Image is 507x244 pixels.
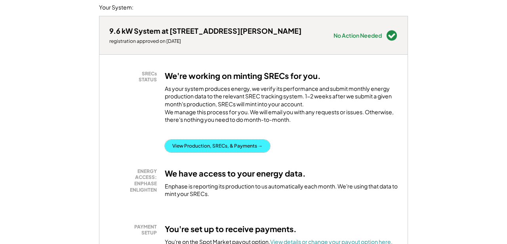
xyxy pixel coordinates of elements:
[165,85,398,128] div: As your system produces energy, we verify its performance and submit monthly energy production da...
[99,4,133,12] div: Your System:
[334,33,382,38] div: No Action Needed
[165,140,270,152] button: View Production, SRECs, & Payments →
[165,71,321,81] h3: We're working on minting SRECs for you.
[165,224,297,234] h3: You're set up to receive payments.
[165,168,306,179] h3: We have access to your energy data.
[109,26,301,35] div: 9.6 kW System at [STREET_ADDRESS][PERSON_NAME]
[113,224,157,236] div: PAYMENT SETUP
[109,38,301,44] div: registration approved on [DATE]
[113,71,157,83] div: SRECs STATUS
[165,183,398,198] div: Enphase is reporting its production to us automatically each month. We're using that data to mint...
[113,168,157,193] div: ENERGY ACCESS: ENPHASE ENLIGHTEN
